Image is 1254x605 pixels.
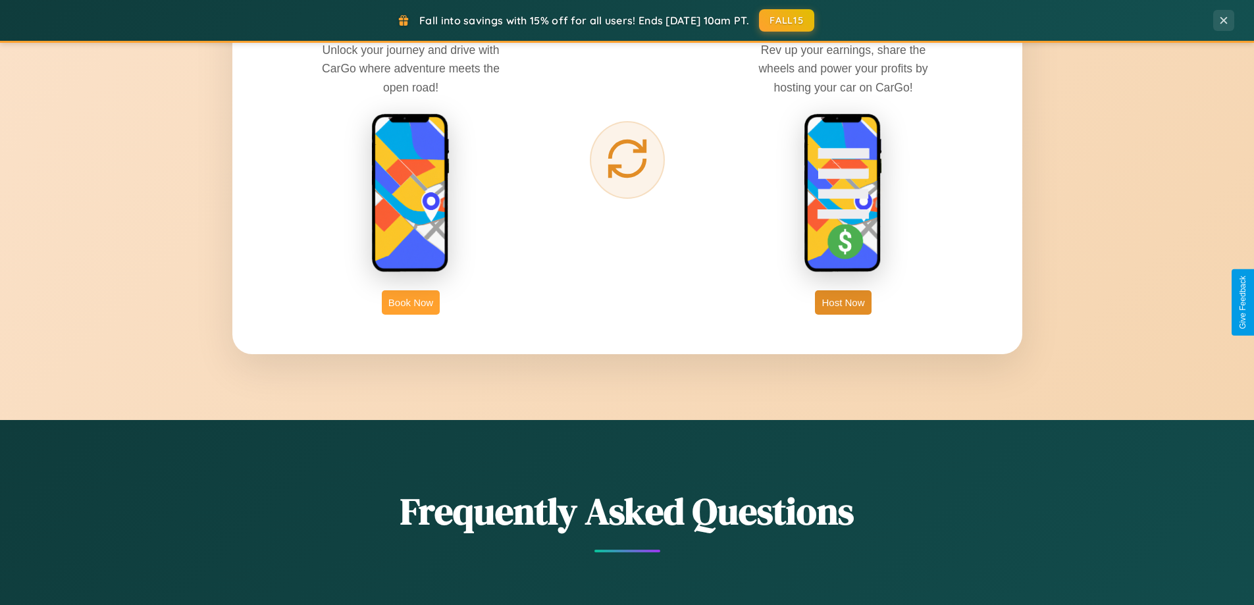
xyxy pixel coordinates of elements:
p: Rev up your earnings, share the wheels and power your profits by hosting your car on CarGo! [745,41,942,96]
span: Fall into savings with 15% off for all users! Ends [DATE] 10am PT. [419,14,749,27]
h2: Frequently Asked Questions [232,486,1022,537]
div: Give Feedback [1238,276,1247,329]
img: host phone [804,113,883,274]
button: FALL15 [759,9,814,32]
img: rent phone [371,113,450,274]
button: Host Now [815,290,871,315]
button: Book Now [382,290,440,315]
p: Unlock your journey and drive with CarGo where adventure meets the open road! [312,41,509,96]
